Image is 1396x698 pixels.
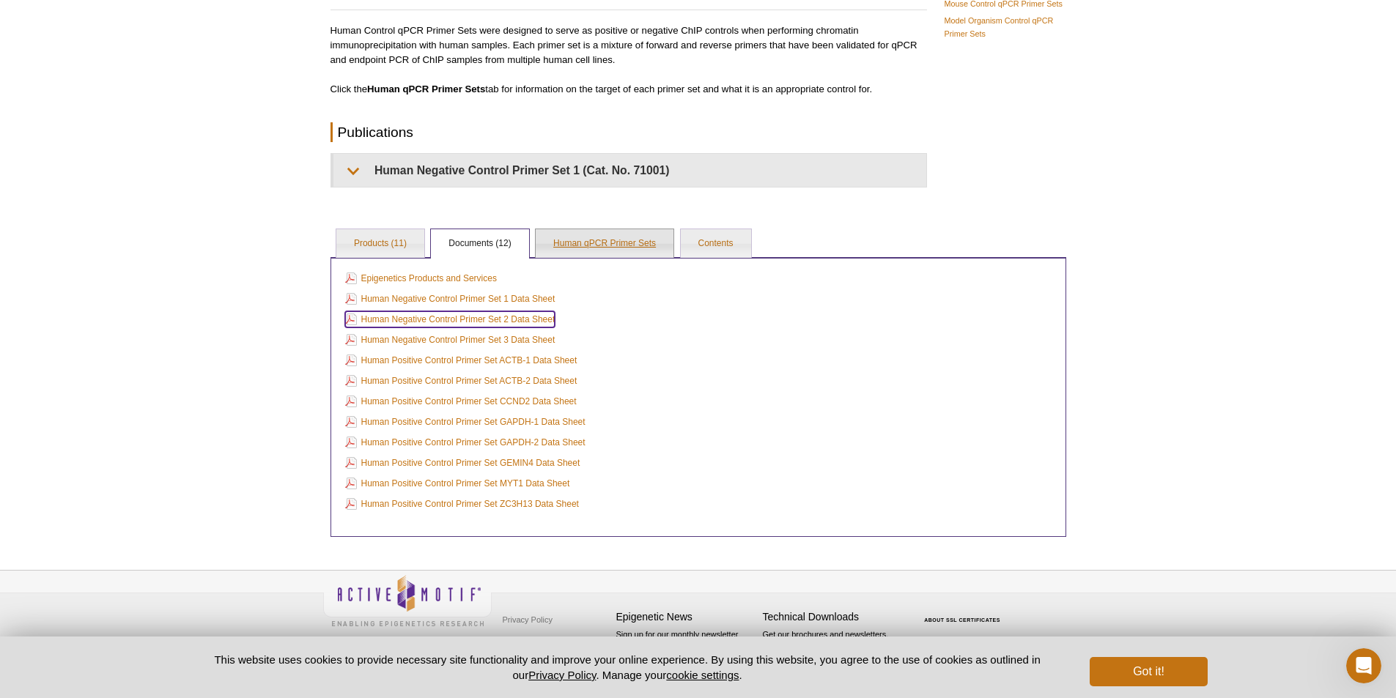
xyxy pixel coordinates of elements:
[528,669,596,681] a: Privacy Policy
[367,83,485,94] b: Human qPCR Primer Sets
[345,332,555,348] a: Human Negative Control Primer Set 3 Data Sheet
[345,434,586,450] a: Human Positive Control Primer Set GAPDH-2 Data Sheet
[763,611,902,623] h4: Technical Downloads
[323,571,492,630] img: Active Motif,
[1090,657,1207,686] button: Got it!
[616,611,756,623] h4: Epigenetic News
[909,596,1019,628] table: Click to Verify - This site chose Symantec SSL for secure e-commerce and confidential communicati...
[330,19,927,67] p: Human Control qPCR Primer Sets were designed to serve as positive or negative ChIP controls when ...
[616,628,756,678] p: Sign up for our monthly newsletter highlighting recent publications in the field of epigenetics.
[499,631,576,653] a: Terms & Conditions
[345,291,555,307] a: Human Negative Control Primer Set 1 Data Sheet
[666,669,739,681] button: cookie settings
[945,14,1063,40] a: Model Organism Control qPCR Primer Sets
[536,229,673,259] a: Human qPCR Primer Sets
[924,617,1000,623] a: ABOUT SSL CERTIFICATES
[345,393,577,409] a: Human Positive Control Primer Set CCND2 Data Sheet
[763,628,902,666] p: Get our brochures and newsletters, or request them by mail.
[189,652,1066,683] p: This website uses cookies to provide necessary site functionality and improve your online experie...
[336,229,424,259] a: Products (11)
[345,311,555,327] a: Human Negative Control Primer Set 2 Data Sheet
[345,352,577,368] a: Human Positive Control Primer Set ACTB-1 Data Sheet
[345,270,497,286] a: Epigenetics Products and Services
[330,82,927,97] p: Click the tab for information on the target of each primer set and what it is an appropriate cont...
[345,373,577,389] a: Human Positive Control Primer Set ACTB-2 Data Sheet
[345,455,580,471] a: Human Positive Control Primer Set GEMIN4 Data Sheet
[431,229,528,259] a: Documents (12)
[345,414,586,430] a: Human Positive Control Primer Set GAPDH-1 Data Sheet
[345,475,570,491] a: Human Positive Control Primer Set MYT1 Data Sheet
[345,496,579,512] a: Human Positive Control Primer Set ZC3H13 Data Sheet
[681,229,751,259] a: Contents
[1346,648,1381,683] iframe: Intercom live chat
[499,609,556,631] a: Privacy Policy
[333,154,926,187] summary: Human Negative Control Primer Set 1 (Cat. No. 71001)
[330,122,927,142] h2: Publications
